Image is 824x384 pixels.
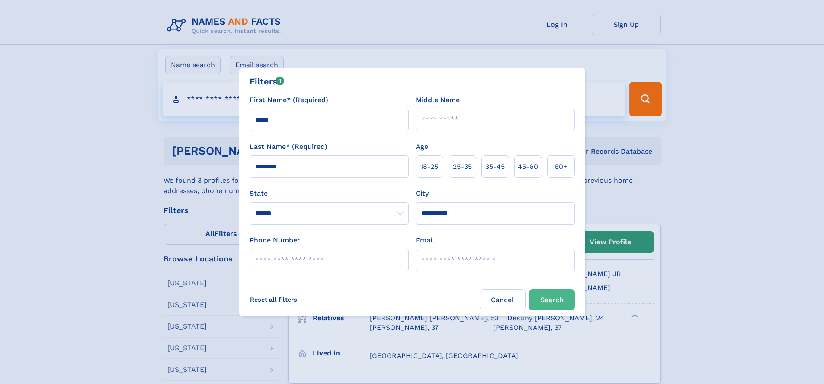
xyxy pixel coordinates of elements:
span: 45‑60 [518,161,538,172]
label: Phone Number [250,235,300,245]
div: Filters [250,75,285,88]
label: Last Name* (Required) [250,142,327,152]
label: Email [416,235,434,245]
label: City [416,188,429,199]
label: Cancel [480,289,526,310]
label: Age [416,142,428,152]
label: First Name* (Required) [250,95,328,105]
label: Reset all filters [244,289,303,310]
label: State [250,188,409,199]
span: 60+ [555,161,568,172]
span: 18‑25 [420,161,438,172]
button: Search [529,289,575,310]
span: 35‑45 [485,161,505,172]
label: Middle Name [416,95,460,105]
span: 25‑35 [453,161,472,172]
